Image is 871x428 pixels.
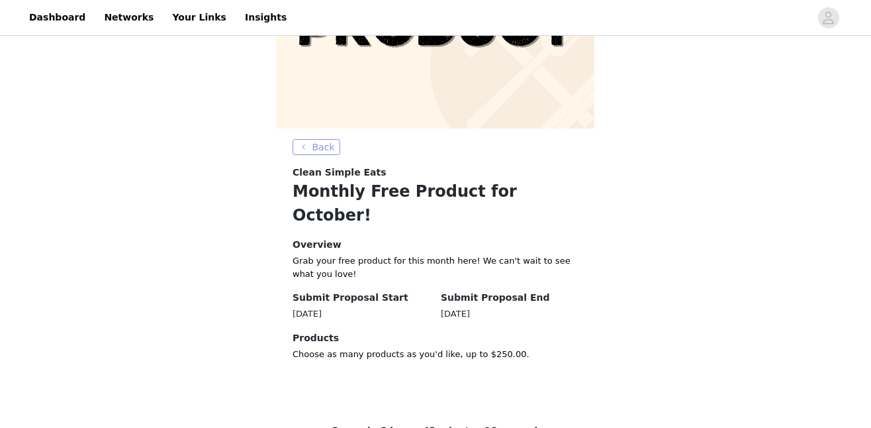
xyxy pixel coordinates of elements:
a: Insights [237,3,295,32]
a: Dashboard [21,3,93,32]
h1: Monthly Free Product for October! [293,180,578,227]
button: Back [293,139,340,155]
div: [DATE] [293,307,430,321]
div: [DATE] [441,307,578,321]
div: avatar [822,7,835,28]
h4: Overview [293,238,578,252]
p: Choose as many products as you'd like, up to $250.00. [293,348,578,361]
span: Clean Simple Eats [293,166,387,180]
a: Your Links [164,3,234,32]
h4: Products [293,331,578,345]
a: Networks [96,3,161,32]
h4: Submit Proposal Start [293,291,430,305]
p: Grab your free product for this month here! We can't wait to see what you love! [293,254,578,280]
h4: Submit Proposal End [441,291,578,305]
